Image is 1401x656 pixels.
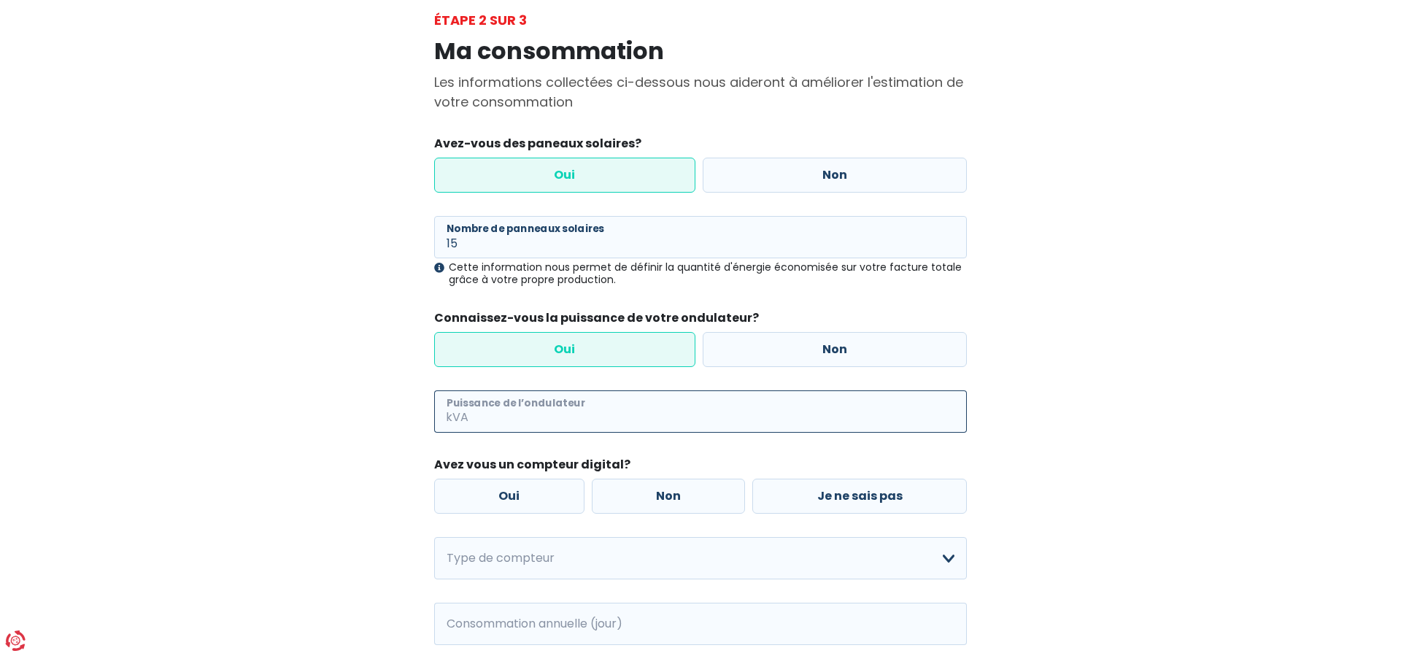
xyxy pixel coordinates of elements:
[703,158,968,193] label: Non
[434,479,584,514] label: Oui
[434,10,967,30] div: Étape 2 sur 3
[752,479,967,514] label: Je ne sais pas
[434,456,967,479] legend: Avez vous un compteur digital?
[434,135,967,158] legend: Avez-vous des paneaux solaires?
[434,603,474,645] span: kWh
[434,261,967,286] div: Cette information nous permet de définir la quantité d'énergie économisée sur votre facture total...
[434,37,967,65] h1: Ma consommation
[434,158,695,193] label: Oui
[434,309,967,332] legend: Connaissez-vous la puissance de votre ondulateur?
[434,332,695,367] label: Oui
[434,72,967,112] p: Les informations collectées ci-dessous nous aideront à améliorer l'estimation de votre consommation
[703,332,968,367] label: Non
[434,390,471,433] span: kVA
[592,479,746,514] label: Non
